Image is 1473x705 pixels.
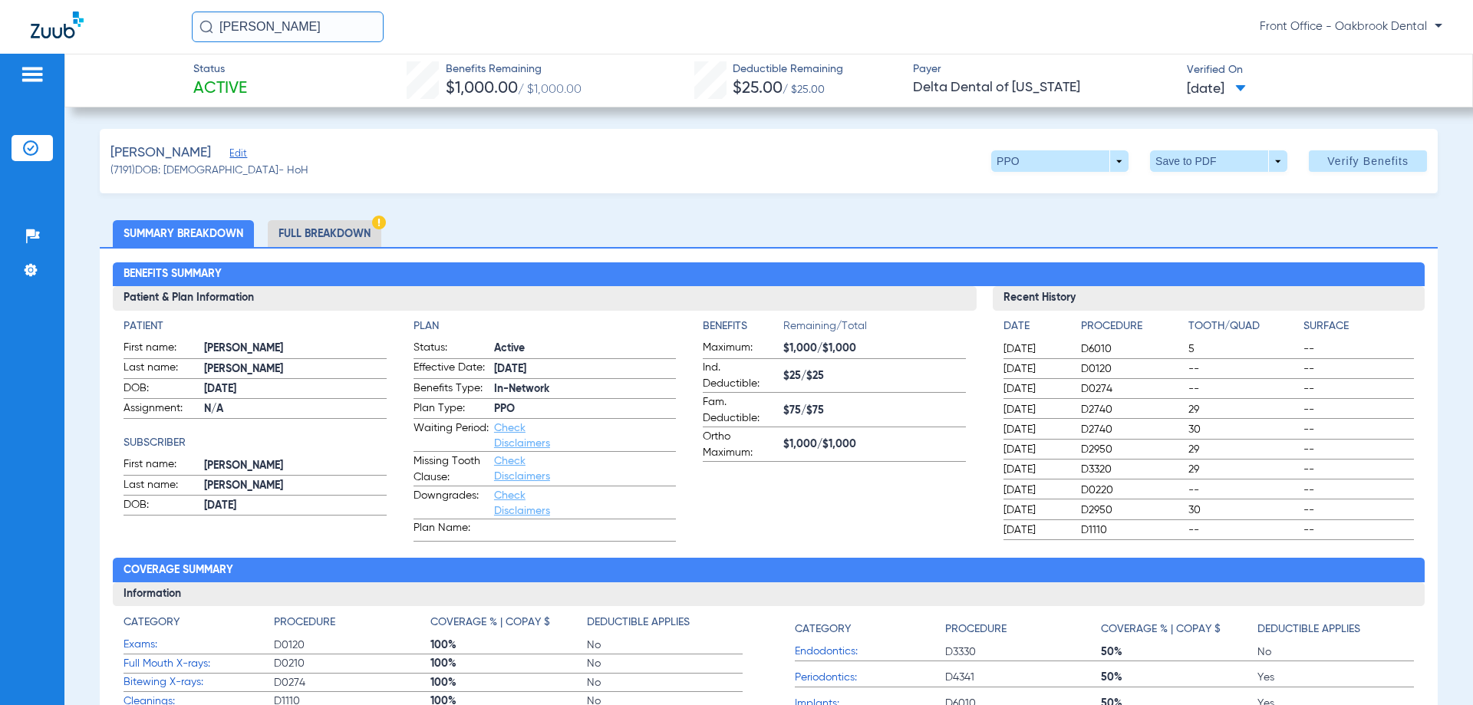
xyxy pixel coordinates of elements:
[587,637,743,653] span: No
[1101,670,1257,685] span: 50%
[204,401,386,417] span: N/A
[124,400,199,419] span: Assignment:
[1396,631,1473,705] iframe: Chat Widget
[1303,483,1413,498] span: --
[783,341,965,357] span: $1,000/$1,000
[1081,341,1183,357] span: D6010
[494,381,676,397] span: In-Network
[414,318,676,334] app-breakdown-title: Plan
[20,65,44,84] img: hamburger-icon
[113,262,1424,287] h2: Benefits Summary
[1188,483,1298,498] span: --
[113,220,254,247] li: Summary Breakdown
[1003,502,1068,518] span: [DATE]
[430,614,550,631] h4: Coverage % | Copay $
[783,437,965,453] span: $1,000/$1,000
[110,143,211,163] span: [PERSON_NAME]
[1003,318,1068,334] h4: Date
[1309,150,1427,172] button: Verify Benefits
[703,340,778,358] span: Maximum:
[1188,318,1298,340] app-breakdown-title: Tooth/Quad
[31,12,84,38] img: Zuub Logo
[991,150,1129,172] button: PPO
[372,216,386,229] img: Hazard
[1303,522,1413,538] span: --
[1260,19,1442,35] span: Front Office - Oakbrook Dental
[430,614,587,636] app-breakdown-title: Coverage % | Copay $
[945,644,1102,660] span: D3330
[124,456,199,475] span: First name:
[1081,442,1183,457] span: D2950
[1327,155,1409,167] span: Verify Benefits
[204,361,386,377] span: [PERSON_NAME]
[1188,422,1298,437] span: 30
[783,403,965,419] span: $75/$75
[204,458,386,474] span: [PERSON_NAME]
[1003,483,1068,498] span: [DATE]
[414,520,489,541] span: Plan Name:
[193,78,247,100] span: Active
[1003,422,1068,437] span: [DATE]
[1081,502,1183,518] span: D2950
[1081,318,1183,340] app-breakdown-title: Procedure
[1303,402,1413,417] span: --
[1101,614,1257,643] app-breakdown-title: Coverage % | Copay $
[113,582,1424,607] h3: Information
[124,318,386,334] h4: Patient
[124,614,274,636] app-breakdown-title: Category
[1303,318,1413,334] h4: Surface
[274,614,430,636] app-breakdown-title: Procedure
[795,644,945,660] span: Endodontics:
[703,318,783,340] app-breakdown-title: Benefits
[124,435,386,451] h4: Subscriber
[113,558,1424,582] h2: Coverage Summary
[274,614,335,631] h4: Procedure
[124,340,199,358] span: First name:
[703,360,778,392] span: Ind. Deductible:
[1303,442,1413,457] span: --
[124,637,274,653] span: Exams:
[124,381,199,399] span: DOB:
[274,675,430,690] span: D0274
[494,361,676,377] span: [DATE]
[414,381,489,399] span: Benefits Type:
[993,286,1425,311] h3: Recent History
[1081,361,1183,377] span: D0120
[1303,341,1413,357] span: --
[945,621,1007,637] h4: Procedure
[1303,361,1413,377] span: --
[1303,462,1413,477] span: --
[414,340,489,358] span: Status:
[1257,670,1414,685] span: Yes
[414,488,489,519] span: Downgrades:
[945,614,1102,643] app-breakdown-title: Procedure
[1003,522,1068,538] span: [DATE]
[414,400,489,419] span: Plan Type:
[703,394,778,427] span: Fam. Deductible:
[1257,621,1360,637] h4: Deductible Applies
[193,61,247,77] span: Status
[430,675,587,690] span: 100%
[1187,62,1448,78] span: Verified On
[1188,402,1298,417] span: 29
[1003,442,1068,457] span: [DATE]
[199,20,213,34] img: Search Icon
[913,78,1174,97] span: Delta Dental of [US_STATE]
[430,656,587,671] span: 100%
[414,453,489,486] span: Missing Tooth Clause:
[1081,422,1183,437] span: D2740
[733,61,843,77] span: Deductible Remaining
[795,614,945,643] app-breakdown-title: Category
[1003,341,1068,357] span: [DATE]
[1303,318,1413,340] app-breakdown-title: Surface
[268,220,381,247] li: Full Breakdown
[204,381,386,397] span: [DATE]
[274,656,430,671] span: D0210
[204,478,386,494] span: [PERSON_NAME]
[494,423,550,449] a: Check Disclaimers
[1081,522,1183,538] span: D1110
[430,637,587,653] span: 100%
